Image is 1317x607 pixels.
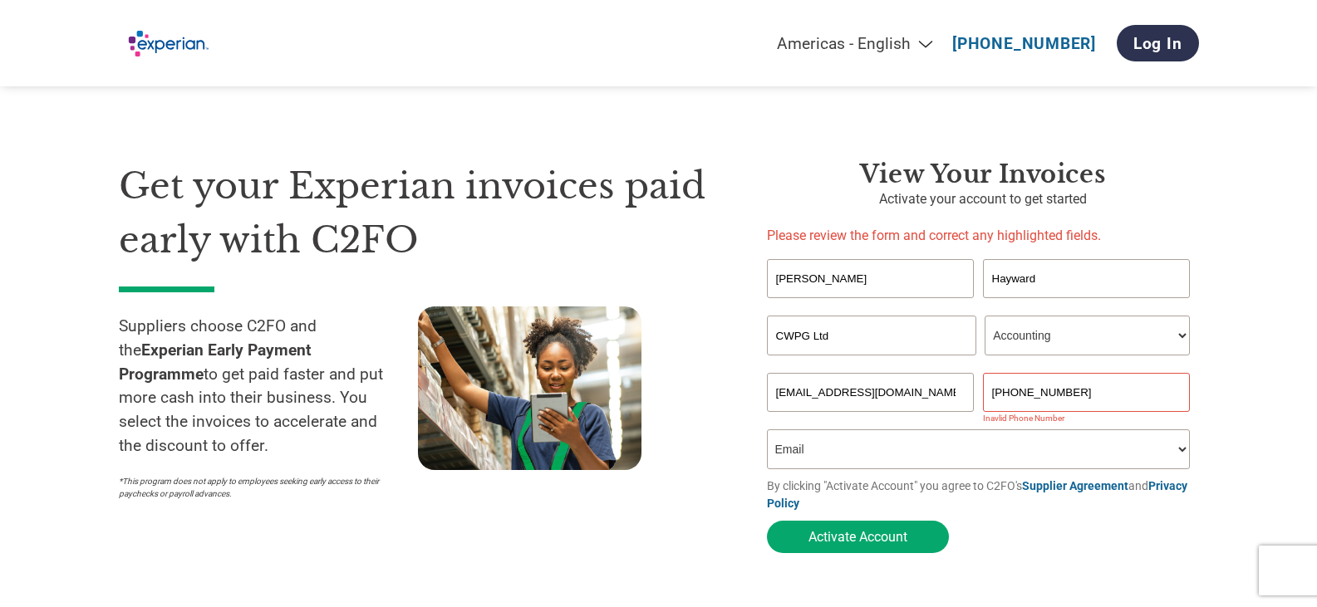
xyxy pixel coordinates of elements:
[952,34,1096,53] a: [PHONE_NUMBER]
[767,259,975,298] input: First Name*
[767,159,1199,189] h3: View your invoices
[767,300,975,309] div: Invalid first name or first name is too long
[767,189,1199,209] p: Activate your account to get started
[767,477,1199,512] p: By clicking "Activate Account" you agree to C2FO's and
[1117,25,1199,61] a: Log In
[767,521,949,553] button: Activate Account
[119,159,717,267] h1: Get your Experian invoices paid early with C2FO
[767,226,1199,246] p: Please review the form and correct any highlighted fields.
[767,414,975,423] div: Inavlid Email Address
[983,300,1191,309] div: Invalid last name or last name is too long
[119,315,418,458] p: Suppliers choose C2FO and the to get paid faster and put more cash into their business. You selec...
[1022,479,1128,492] a: Supplier Agreement
[767,316,976,355] input: Your company name*
[983,259,1191,298] input: Last Name*
[983,414,1191,423] div: Inavlid Phone Number
[119,475,401,500] p: *This program does not apply to employees seeking early access to their paychecks or payroll adva...
[767,479,1187,510] a: Privacy Policy
[119,340,312,384] strong: Experian Early Payment Programme
[985,316,1190,355] select: Title/Role
[767,357,1191,366] div: Invalid company name or company name is too long
[418,306,641,470] img: supply chain worker
[119,21,215,66] img: Experian
[767,373,975,412] input: Invalid Email format
[983,373,1191,412] input: Phone*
